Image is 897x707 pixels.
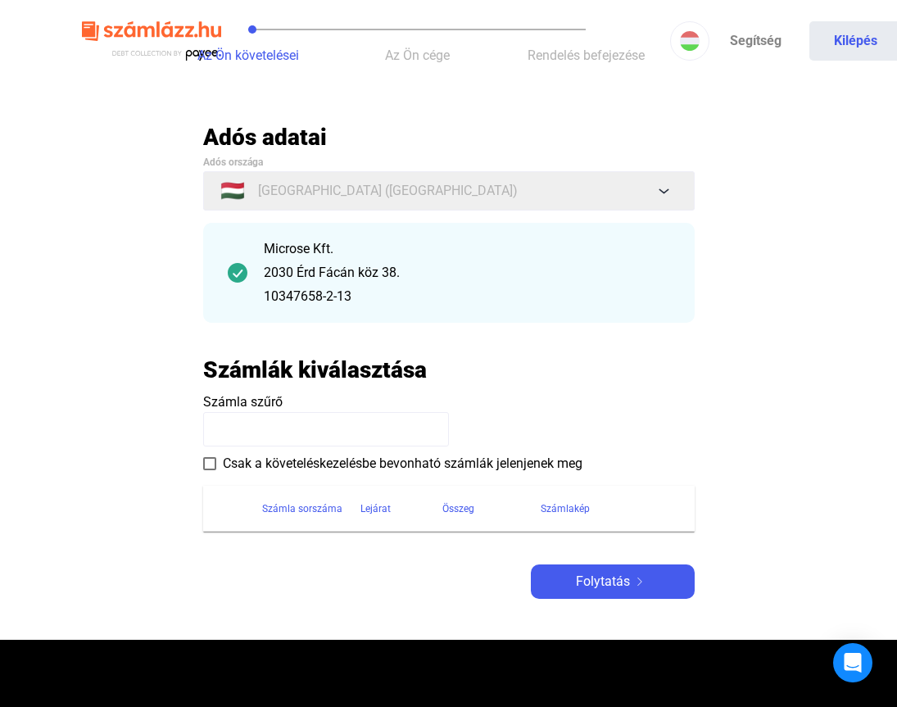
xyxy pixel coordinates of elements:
a: Segítség [709,21,801,61]
span: Folytatás [576,572,630,591]
div: Összeg [442,499,541,519]
div: Számla sorszáma [262,499,360,519]
span: Az Ön cége [385,48,450,63]
button: HU [670,21,709,61]
div: Számlakép [541,499,590,519]
div: Lejárat [360,499,442,519]
span: Adós országa [203,156,263,168]
div: Lejárat [360,499,391,519]
div: 10347658-2-13 [264,287,670,306]
span: Rendelés befejezése [528,48,645,63]
h2: Számlák kiválasztása [203,356,427,384]
img: HU [680,31,700,51]
img: checkmark-darker-green-circle [228,263,247,283]
div: Összeg [442,499,474,519]
div: 2030 Érd Fácán köz 38. [264,263,670,283]
span: Számla szűrő [203,394,283,410]
span: 🇭🇺 [220,181,245,201]
img: arrow-right-white [630,578,650,586]
div: Microse Kft. [264,239,670,259]
img: szamlazzhu-logo [82,15,221,68]
div: Open Intercom Messenger [833,643,872,682]
h2: Adós adatai [203,123,695,152]
span: Csak a követeléskezelésbe bevonható számlák jelenjenek meg [223,454,582,474]
div: Számla sorszáma [262,499,342,519]
span: Az Ön követelései [197,48,299,63]
button: Folytatásarrow-right-white [531,564,695,599]
span: [GEOGRAPHIC_DATA] ([GEOGRAPHIC_DATA]) [258,181,518,201]
div: Számlakép [541,499,675,519]
button: 🇭🇺[GEOGRAPHIC_DATA] ([GEOGRAPHIC_DATA]) [203,171,695,211]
